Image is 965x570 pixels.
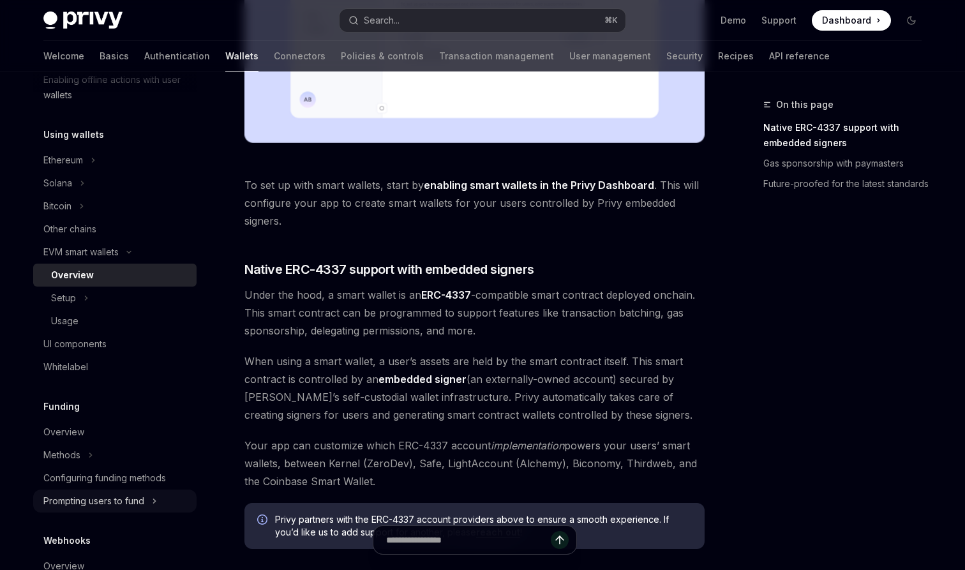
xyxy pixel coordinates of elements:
h5: Webhooks [43,533,91,548]
span: Privy partners with the ERC-4337 account providers above to ensure a smooth experience. If you’d ... [275,513,692,539]
span: On this page [776,97,834,112]
h5: Funding [43,399,80,414]
a: Welcome [43,41,84,71]
a: Configuring funding methods [33,467,197,490]
a: UI components [33,333,197,356]
a: Demo [721,14,746,27]
a: Recipes [718,41,754,71]
a: Usage [33,310,197,333]
span: ⌘ K [604,15,618,26]
a: API reference [769,41,830,71]
a: Support [761,14,797,27]
input: Ask a question... [386,526,551,554]
a: enabling smart wallets in the Privy Dashboard [424,179,654,192]
span: To set up with smart wallets, start by . This will configure your app to create smart wallets for... [244,176,705,230]
h5: Using wallets [43,127,104,142]
a: Whitelabel [33,356,197,379]
a: Transaction management [439,41,554,71]
div: Ethereum [43,153,83,168]
div: Whitelabel [43,359,88,375]
strong: embedded signer [378,373,467,386]
a: Gas sponsorship with paymasters [763,153,932,174]
span: Your app can customize which ERC-4337 account powers your users’ smart wallets, between Kernel (Z... [244,437,705,490]
a: Basics [100,41,129,71]
a: Dashboard [812,10,891,31]
img: dark logo [43,11,123,29]
button: Send message [551,531,569,549]
div: Search... [364,13,400,28]
div: Configuring funding methods [43,470,166,486]
button: Toggle Solana section [33,172,197,195]
button: Toggle Setup section [33,287,197,310]
span: Under the hood, a smart wallet is an -compatible smart contract deployed onchain. This smart cont... [244,286,705,340]
a: ERC-4337 [421,289,471,302]
button: Toggle Prompting users to fund section [33,490,197,513]
button: Toggle Bitcoin section [33,195,197,218]
div: Bitcoin [43,199,71,214]
div: UI components [43,336,107,352]
button: Toggle EVM smart wallets section [33,241,197,264]
div: Setup [51,290,76,306]
a: Wallets [225,41,258,71]
a: Overview [33,264,197,287]
a: Security [666,41,703,71]
div: Overview [43,424,84,440]
a: Future-proofed for the latest standards [763,174,932,194]
button: Toggle Methods section [33,444,197,467]
a: Overview [33,421,197,444]
div: EVM smart wallets [43,244,119,260]
span: When using a smart wallet, a user’s assets are held by the smart contract itself. This smart cont... [244,352,705,424]
a: Other chains [33,218,197,241]
div: Other chains [43,221,96,237]
a: Policies & controls [341,41,424,71]
div: Solana [43,176,72,191]
span: Dashboard [822,14,871,27]
span: Native ERC-4337 support with embedded signers [244,260,534,278]
div: Usage [51,313,79,329]
button: Toggle dark mode [901,10,922,31]
button: Toggle Ethereum section [33,149,197,172]
div: Methods [43,447,80,463]
a: User management [569,41,651,71]
a: Connectors [274,41,325,71]
div: Overview [51,267,94,283]
div: Prompting users to fund [43,493,144,509]
svg: Info [257,514,270,527]
a: Authentication [144,41,210,71]
a: Native ERC-4337 support with embedded signers [763,117,932,153]
em: implementation [491,439,564,452]
button: Open search [340,9,625,32]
